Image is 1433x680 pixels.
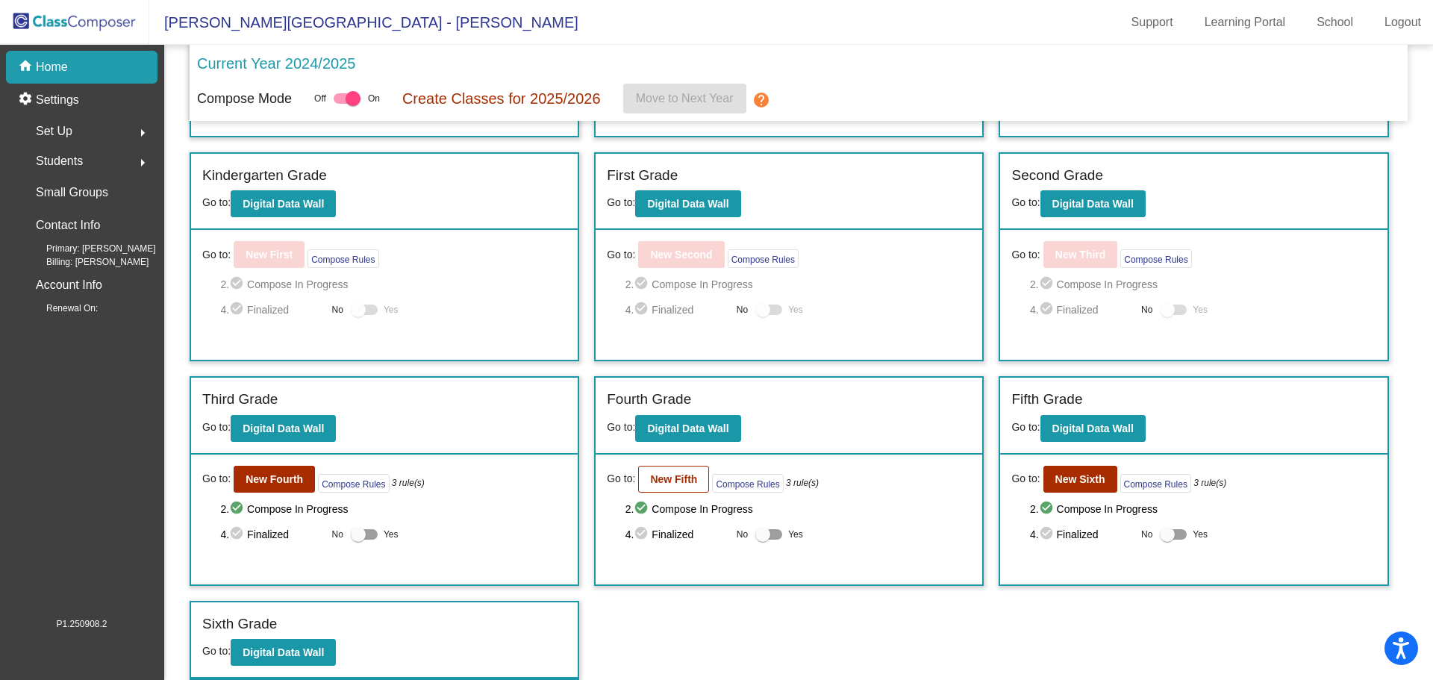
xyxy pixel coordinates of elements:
span: On [368,92,380,105]
mat-icon: arrow_right [134,124,152,142]
span: No [332,528,343,541]
span: No [1141,303,1152,316]
p: Create Classes for 2025/2026 [402,87,601,110]
mat-icon: check_circle [634,525,652,543]
label: Second Grade [1011,165,1103,187]
span: Off [314,92,326,105]
span: 2. Compose In Progress [1030,275,1376,293]
b: New Second [650,249,712,261]
button: Compose Rules [728,249,799,268]
span: Move to Next Year [636,92,734,105]
button: Digital Data Wall [231,415,336,442]
mat-icon: settings [18,91,36,109]
span: Go to: [607,421,635,433]
a: Logout [1373,10,1433,34]
b: Digital Data Wall [647,198,728,210]
mat-icon: check_circle [1039,301,1057,319]
mat-icon: check_circle [229,525,247,543]
b: Digital Data Wall [647,422,728,434]
b: Digital Data Wall [243,198,324,210]
mat-icon: home [18,58,36,76]
b: New Fifth [650,473,697,485]
span: Yes [384,525,399,543]
span: Yes [1193,301,1208,319]
button: Compose Rules [1120,249,1191,268]
span: Go to: [1011,421,1040,433]
label: Sixth Grade [202,614,277,635]
span: No [737,528,748,541]
span: Go to: [202,196,231,208]
span: 4. Finalized [625,525,729,543]
span: 2. Compose In Progress [220,275,566,293]
span: Students [36,151,83,172]
b: Digital Data Wall [1052,422,1134,434]
button: Compose Rules [1120,474,1191,493]
button: New First [234,241,305,268]
p: Home [36,58,68,76]
p: Compose Mode [197,89,292,109]
button: Compose Rules [307,249,378,268]
span: Yes [1193,525,1208,543]
span: Primary: [PERSON_NAME] [22,242,156,255]
a: School [1305,10,1365,34]
span: 4. Finalized [220,301,324,319]
mat-icon: check_circle [634,500,652,518]
span: Billing: [PERSON_NAME] [22,255,149,269]
span: Yes [384,301,399,319]
span: 2. Compose In Progress [220,500,566,518]
b: Digital Data Wall [1052,198,1134,210]
label: Fourth Grade [607,389,691,411]
button: Digital Data Wall [231,190,336,217]
span: 4. Finalized [220,525,324,543]
span: Set Up [36,121,72,142]
span: 4. Finalized [1030,301,1134,319]
i: 3 rule(s) [1193,476,1226,490]
mat-icon: check_circle [1039,525,1057,543]
span: Go to: [1011,247,1040,263]
mat-icon: check_circle [229,500,247,518]
button: New Fifth [638,466,709,493]
span: [PERSON_NAME][GEOGRAPHIC_DATA] - [PERSON_NAME] [149,10,578,34]
span: 2. Compose In Progress [625,275,972,293]
button: New Second [638,241,724,268]
span: 2. Compose In Progress [625,500,972,518]
p: Contact Info [36,215,100,236]
span: 2. Compose In Progress [1030,500,1376,518]
mat-icon: check_circle [634,301,652,319]
mat-icon: check_circle [229,301,247,319]
span: Renewal On: [22,302,98,315]
p: Settings [36,91,79,109]
b: New Third [1055,249,1106,261]
span: No [1141,528,1152,541]
button: Digital Data Wall [231,639,336,666]
a: Learning Portal [1193,10,1298,34]
mat-icon: check_circle [634,275,652,293]
mat-icon: check_circle [1039,500,1057,518]
b: Digital Data Wall [243,422,324,434]
a: Support [1120,10,1185,34]
button: Move to Next Year [623,84,746,113]
label: Fifth Grade [1011,389,1082,411]
label: Kindergarten Grade [202,165,327,187]
span: 4. Finalized [1030,525,1134,543]
span: Go to: [1011,471,1040,487]
span: Go to: [202,471,231,487]
label: Third Grade [202,389,278,411]
label: First Grade [607,165,678,187]
span: Go to: [607,247,635,263]
button: Compose Rules [318,474,389,493]
button: Compose Rules [712,474,783,493]
span: 4. Finalized [625,301,729,319]
b: New Sixth [1055,473,1105,485]
mat-icon: arrow_right [134,154,152,172]
span: Yes [788,525,803,543]
span: Go to: [202,645,231,657]
b: New First [246,249,293,261]
span: No [737,303,748,316]
button: New Third [1043,241,1118,268]
mat-icon: help [752,91,770,109]
span: Go to: [607,196,635,208]
i: 3 rule(s) [786,476,819,490]
span: Go to: [202,421,231,433]
button: New Sixth [1043,466,1117,493]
